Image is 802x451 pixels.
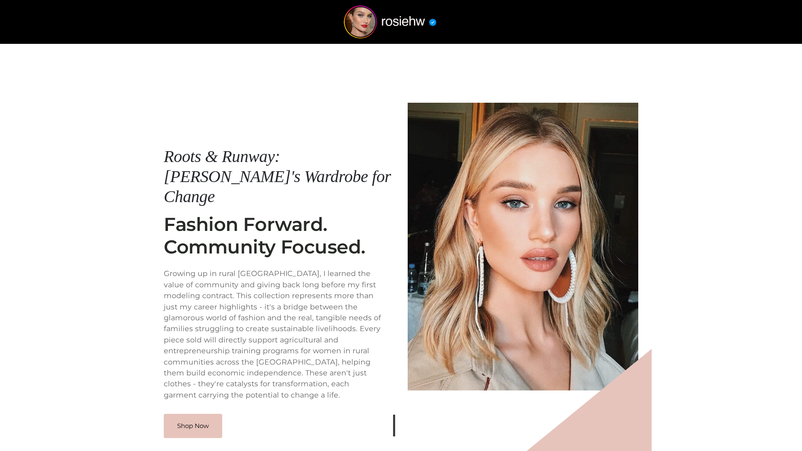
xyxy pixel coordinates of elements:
p: Growing up in rural [GEOGRAPHIC_DATA], I learned the value of community and giving back long befo... [164,268,394,400]
h2: Fashion Forward. Community Focused. [164,213,394,258]
h1: Roots & Runway: [PERSON_NAME]'s Wardrobe for Change [164,147,394,207]
img: rosiehw [327,5,453,38]
a: Shop Now [164,414,222,438]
